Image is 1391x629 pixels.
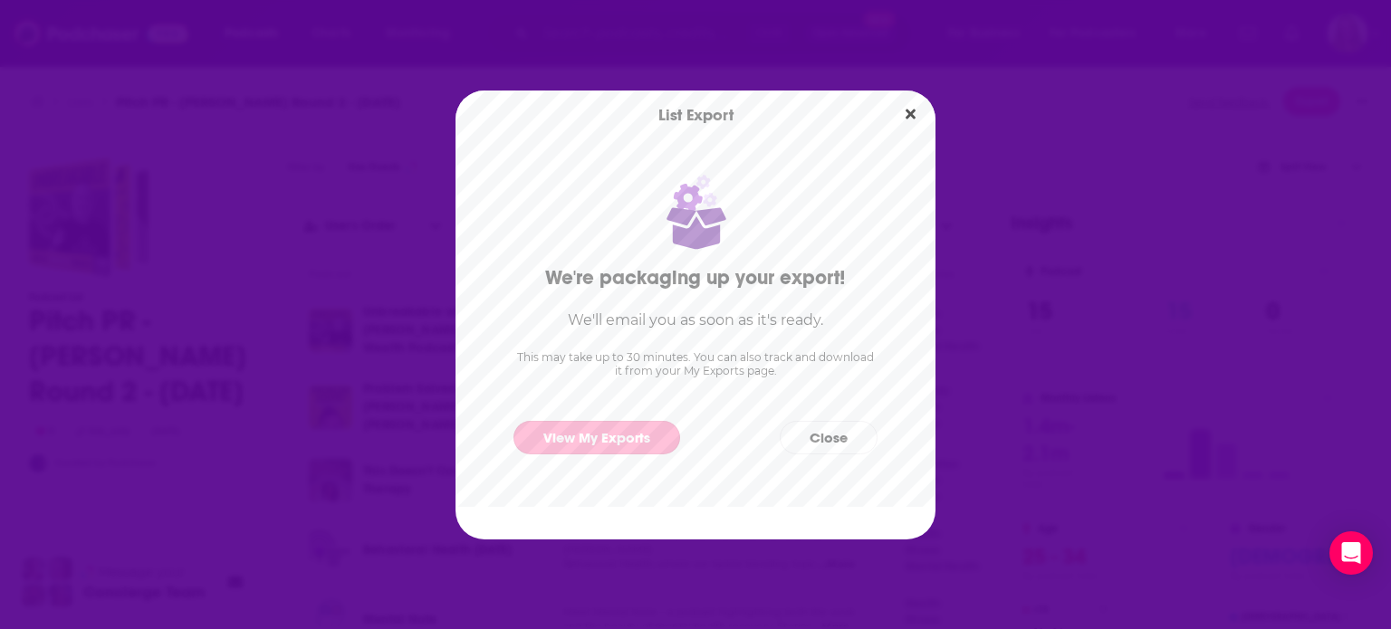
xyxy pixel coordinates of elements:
div: Open Intercom Messenger [1329,531,1373,575]
button: Close [898,103,923,126]
img: Package with cogs [666,172,726,251]
h2: We're packaging up your export! [545,265,846,290]
button: Close [780,421,878,454]
a: View My Exports [513,421,680,454]
p: This may take up to 30 minutes. You can also track and download it from your My Exports page. [513,350,878,377]
h3: We'll email you as soon as it's ready. [568,311,823,329]
div: List Export [456,91,935,139]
